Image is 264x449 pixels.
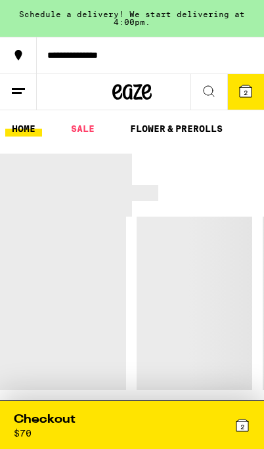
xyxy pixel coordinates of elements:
span: 2 [240,423,244,431]
span: 2 [244,89,248,96]
div: $ 70 [14,428,32,438]
a: FLOWER & PREROLLS [123,121,229,137]
button: 2 [227,74,264,110]
a: HOME [5,121,42,137]
div: Checkout [14,412,76,428]
a: SALE [64,121,101,137]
